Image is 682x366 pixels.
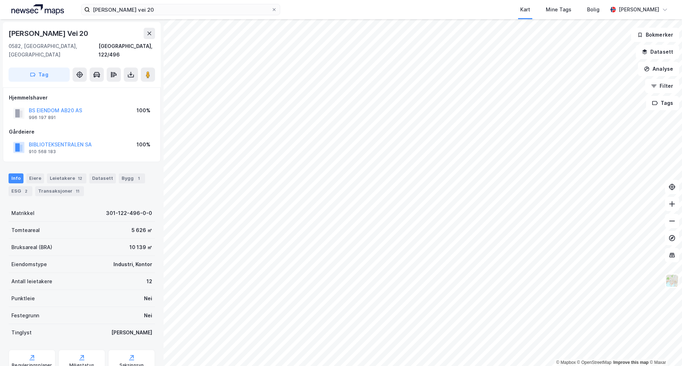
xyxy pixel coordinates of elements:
div: Datasett [89,173,116,183]
button: Tags [646,96,679,110]
div: ESG [9,186,32,196]
div: Nei [144,311,152,320]
div: 1 [135,175,142,182]
iframe: Chat Widget [646,332,682,366]
div: Industri, Kontor [113,260,152,269]
div: 5 626 ㎡ [132,226,152,235]
button: Datasett [636,45,679,59]
div: Antall leietakere [11,277,52,286]
div: 996 197 891 [29,115,56,120]
div: Nei [144,294,152,303]
div: 2 [22,188,30,195]
div: Bygg [119,173,145,183]
a: OpenStreetMap [577,360,612,365]
div: Hjemmelshaver [9,93,155,102]
div: 301-122-496-0-0 [106,209,152,217]
div: Punktleie [11,294,35,303]
div: [PERSON_NAME] [619,5,659,14]
div: Festegrunn [11,311,39,320]
input: Søk på adresse, matrikkel, gårdeiere, leietakere eller personer [90,4,271,15]
button: Tag [9,68,70,82]
div: Transaksjoner [35,186,84,196]
div: Eiendomstype [11,260,47,269]
div: 12 [146,277,152,286]
div: 10 139 ㎡ [129,243,152,252]
div: Bruksareal (BRA) [11,243,52,252]
div: Gårdeiere [9,128,155,136]
div: [GEOGRAPHIC_DATA], 122/496 [98,42,155,59]
div: 12 [76,175,84,182]
img: Z [665,274,679,287]
div: 11 [74,188,81,195]
button: Analyse [638,62,679,76]
div: 100% [137,140,150,149]
div: Bolig [587,5,600,14]
div: 100% [137,106,150,115]
div: Info [9,173,23,183]
img: logo.a4113a55bc3d86da70a041830d287a7e.svg [11,4,64,15]
button: Filter [645,79,679,93]
div: Matrikkel [11,209,34,217]
button: Bokmerker [631,28,679,42]
div: [PERSON_NAME] [111,328,152,337]
div: Leietakere [47,173,86,183]
div: Kart [520,5,530,14]
div: 0582, [GEOGRAPHIC_DATA], [GEOGRAPHIC_DATA] [9,42,98,59]
a: Improve this map [613,360,649,365]
div: 910 568 183 [29,149,56,155]
div: [PERSON_NAME] Vei 20 [9,28,90,39]
div: Tinglyst [11,328,32,337]
div: Mine Tags [546,5,571,14]
a: Mapbox [556,360,576,365]
div: Tomteareal [11,226,40,235]
div: Eiere [26,173,44,183]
